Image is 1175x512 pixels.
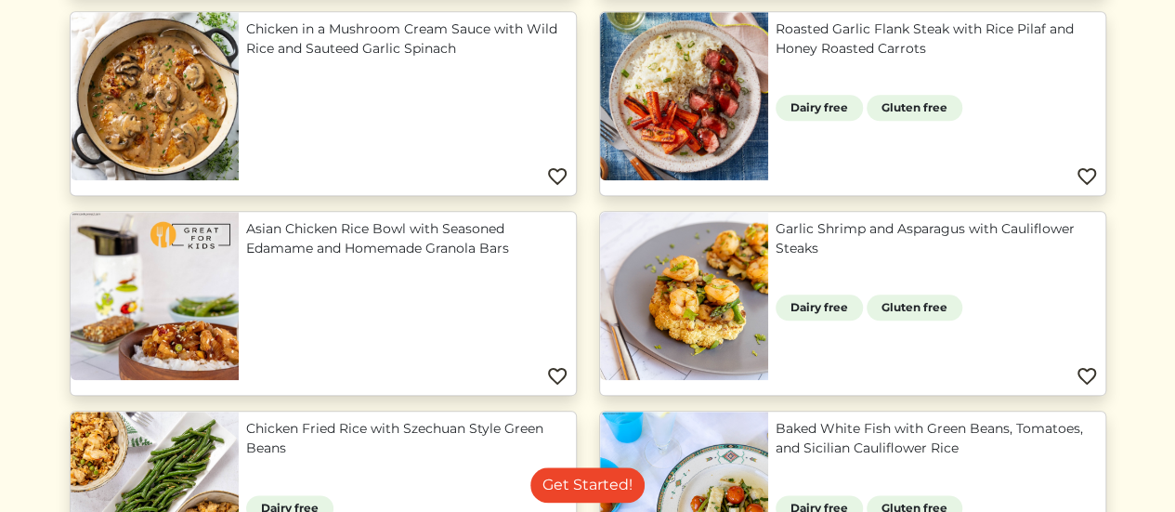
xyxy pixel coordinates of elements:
a: Chicken Fried Rice with Szechuan Style Green Beans [246,419,568,458]
img: Favorite menu item [546,365,568,387]
a: Get Started! [530,467,645,503]
img: Favorite menu item [1076,365,1098,387]
img: Favorite menu item [546,165,568,188]
img: Favorite menu item [1076,165,1098,188]
a: Asian Chicken Rice Bowl with Seasoned Edamame and Homemade Granola Bars [246,219,568,258]
a: Roasted Garlic Flank Steak with Rice Pilaf and Honey Roasted Carrots [776,20,1098,59]
a: Baked White Fish with Green Beans, Tomatoes, and Sicilian Cauliflower Rice [776,419,1098,458]
a: Chicken in a Mushroom Cream Sauce with Wild Rice and Sauteed Garlic Spinach [246,20,568,59]
a: Garlic Shrimp and Asparagus with Cauliflower Steaks [776,219,1098,258]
